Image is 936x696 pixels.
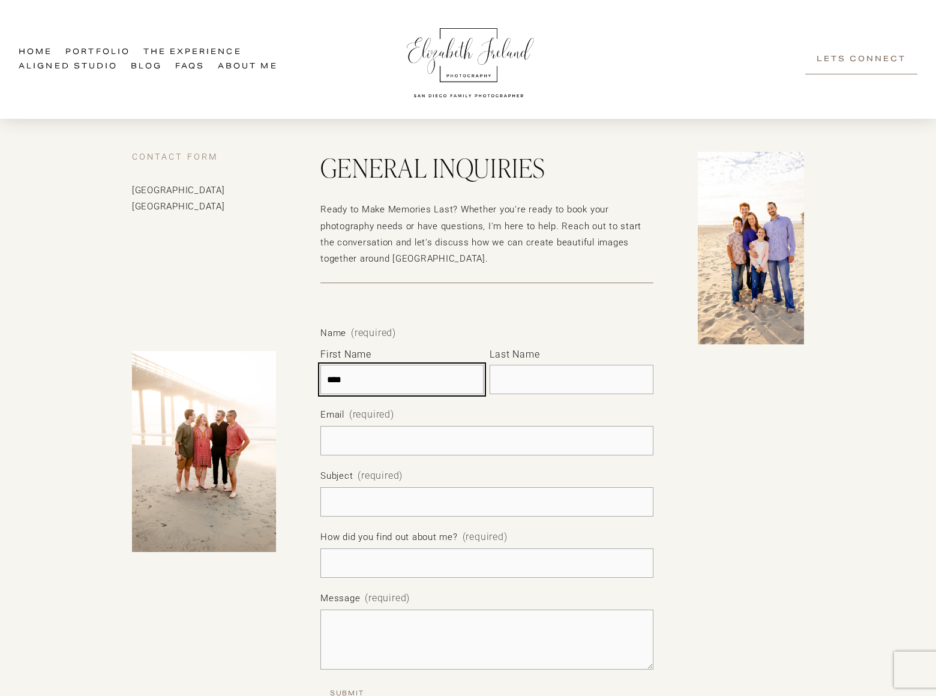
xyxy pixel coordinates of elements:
[19,59,118,74] a: Aligned Studio
[320,468,353,484] span: Subject
[463,529,508,546] span: (required)
[143,45,242,60] a: folder dropdown
[320,152,653,183] h2: General inquiries
[131,59,162,74] a: Blog
[132,152,276,163] h4: CONTACT FORM
[400,17,538,102] img: Elizabeth Ireland Photography San Diego Family Photographer
[320,529,458,545] span: How did you find out about me?
[349,406,394,424] span: (required)
[132,182,276,215] p: [GEOGRAPHIC_DATA] [GEOGRAPHIC_DATA]
[320,346,484,365] div: First Name
[320,590,360,607] span: Message
[143,46,242,59] span: The Experience
[490,346,653,365] div: Last Name
[218,59,278,74] a: About Me
[320,325,346,341] span: Name
[351,328,396,338] span: (required)
[358,467,403,485] span: (required)
[365,590,410,607] span: (required)
[805,45,917,74] a: Lets Connect
[175,59,205,74] a: FAQs
[19,45,52,60] a: Home
[65,45,130,60] a: Portfolio
[320,202,653,266] p: Ready to Make Memories Last? Whether you're ready to book your photography needs or have question...
[320,407,344,423] span: Email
